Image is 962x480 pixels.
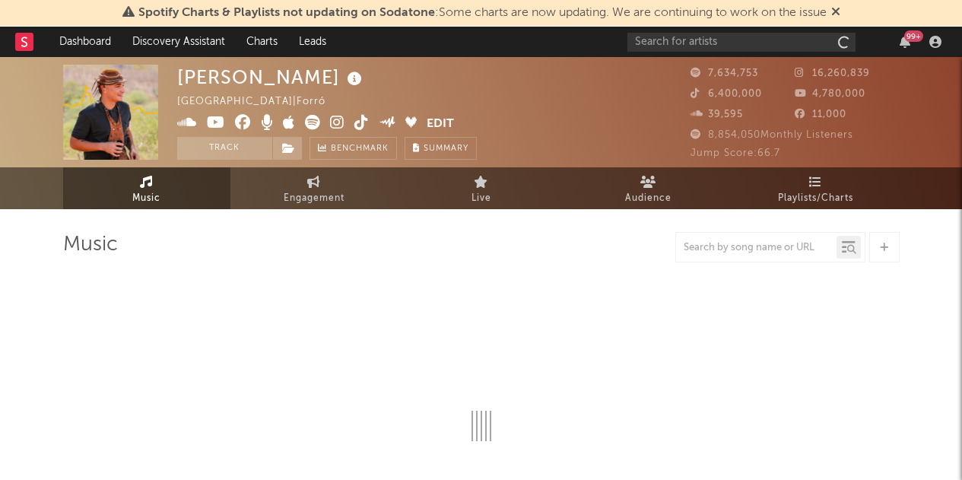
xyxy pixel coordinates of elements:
[177,93,343,111] div: [GEOGRAPHIC_DATA] | Forró
[625,189,671,208] span: Audience
[795,110,846,119] span: 11,000
[331,140,389,158] span: Benchmark
[138,7,435,19] span: Spotify Charts & Playlists not updating on Sodatone
[230,167,398,209] a: Engagement
[831,7,840,19] span: Dismiss
[691,148,780,158] span: Jump Score: 66.7
[691,89,762,99] span: 6,400,000
[691,130,853,140] span: 8,854,050 Monthly Listeners
[49,27,122,57] a: Dashboard
[691,110,743,119] span: 39,595
[427,115,454,134] button: Edit
[177,137,272,160] button: Track
[795,68,870,78] span: 16,260,839
[676,242,837,254] input: Search by song name or URL
[900,36,910,48] button: 99+
[405,137,477,160] button: Summary
[132,189,160,208] span: Music
[691,68,758,78] span: 7,634,753
[122,27,236,57] a: Discovery Assistant
[398,167,565,209] a: Live
[778,189,853,208] span: Playlists/Charts
[471,189,491,208] span: Live
[795,89,865,99] span: 4,780,000
[904,30,923,42] div: 99 +
[732,167,900,209] a: Playlists/Charts
[177,65,366,90] div: [PERSON_NAME]
[565,167,732,209] a: Audience
[310,137,397,160] a: Benchmark
[138,7,827,19] span: : Some charts are now updating. We are continuing to work on the issue
[424,145,468,153] span: Summary
[288,27,337,57] a: Leads
[236,27,288,57] a: Charts
[627,33,856,52] input: Search for artists
[284,189,344,208] span: Engagement
[63,167,230,209] a: Music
